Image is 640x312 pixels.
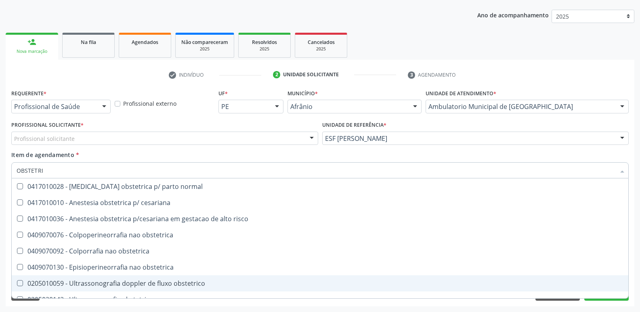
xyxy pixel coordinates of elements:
[132,39,158,46] span: Agendados
[287,87,318,100] label: Município
[218,87,228,100] label: UF
[283,71,339,78] div: Unidade solicitante
[11,119,84,132] label: Profissional Solicitante
[308,39,335,46] span: Cancelados
[244,46,285,52] div: 2025
[14,103,94,111] span: Profissional de Saúde
[11,48,52,54] div: Nova marcação
[11,151,74,159] span: Item de agendamento
[181,46,228,52] div: 2025
[252,39,277,46] span: Resolvidos
[14,134,75,143] span: Profissional solicitante
[290,103,405,111] span: Afrânio
[17,216,623,222] div: 0417010036 - Anestesia obstetrica p/cesariana em gestacao de alto risco
[221,103,267,111] span: PE
[17,199,623,206] div: 0417010010 - Anestesia obstetrica p/ cesariana
[17,232,623,238] div: 0409070076 - Colpoperineorrafia nao obstetrica
[17,280,623,287] div: 0205010059 - Ultrassonografia doppler de fluxo obstetrico
[17,296,623,303] div: 0205020143 - Ultrassonografia obstetrica
[17,248,623,254] div: 0409070092 - Colporrafia nao obstetrica
[123,99,176,108] label: Profissional externo
[27,38,36,46] div: person_add
[325,134,613,142] span: ESF [PERSON_NAME]
[477,10,549,20] p: Ano de acompanhamento
[81,39,96,46] span: Na fila
[322,119,386,132] label: Unidade de referência
[426,87,496,100] label: Unidade de atendimento
[11,87,46,100] label: Requerente
[181,39,228,46] span: Não compareceram
[428,103,612,111] span: Ambulatorio Municipal de [GEOGRAPHIC_DATA]
[273,71,280,78] div: 2
[17,264,623,270] div: 0409070130 - Episioperineorrafia nao obstetrica
[301,46,341,52] div: 2025
[17,162,615,178] input: Buscar por procedimentos
[17,183,623,190] div: 0417010028 - [MEDICAL_DATA] obstetrica p/ parto normal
